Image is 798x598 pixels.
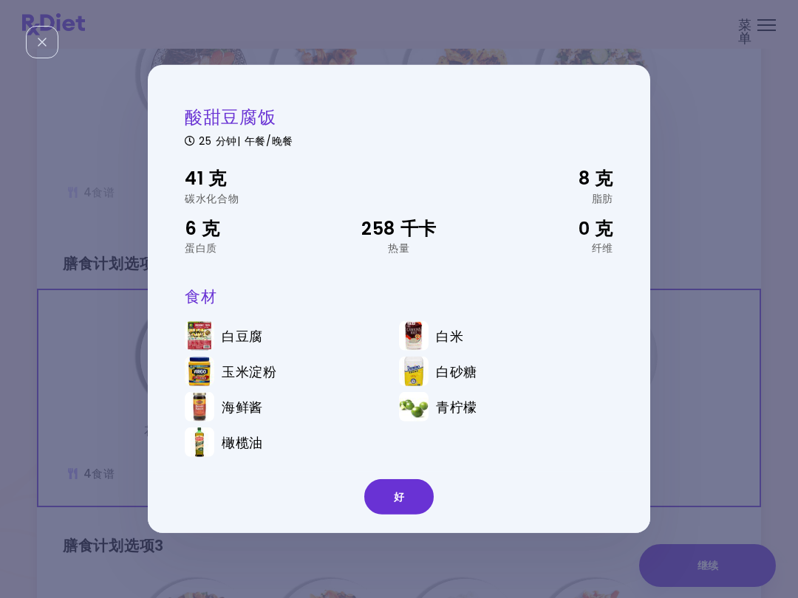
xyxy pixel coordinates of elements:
[436,399,477,415] span: 青柠檬
[185,193,327,203] div: 碳水化合物
[222,434,263,450] span: 橄榄油
[471,243,613,253] div: 纤维
[185,132,613,146] div: 25 分钟 | 午餐/晚餐
[471,214,613,242] div: 0 克
[185,165,327,193] div: 41 克
[185,286,613,306] h3: 食材
[471,193,613,203] div: 脂肪
[327,214,470,242] div: 258 千卡
[222,399,263,415] span: 海鲜酱
[364,479,434,515] button: 好
[436,363,477,379] span: 白砂糖
[222,363,277,379] span: 玉米淀粉
[185,243,327,253] div: 蛋白质
[185,214,327,242] div: 6 克
[471,165,613,193] div: 8 克
[26,26,58,58] div: 关闭
[436,328,463,344] span: 白米
[222,328,263,344] span: 白豆腐
[185,106,613,128] h2: 酸甜豆腐饭
[327,243,470,253] div: 热量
